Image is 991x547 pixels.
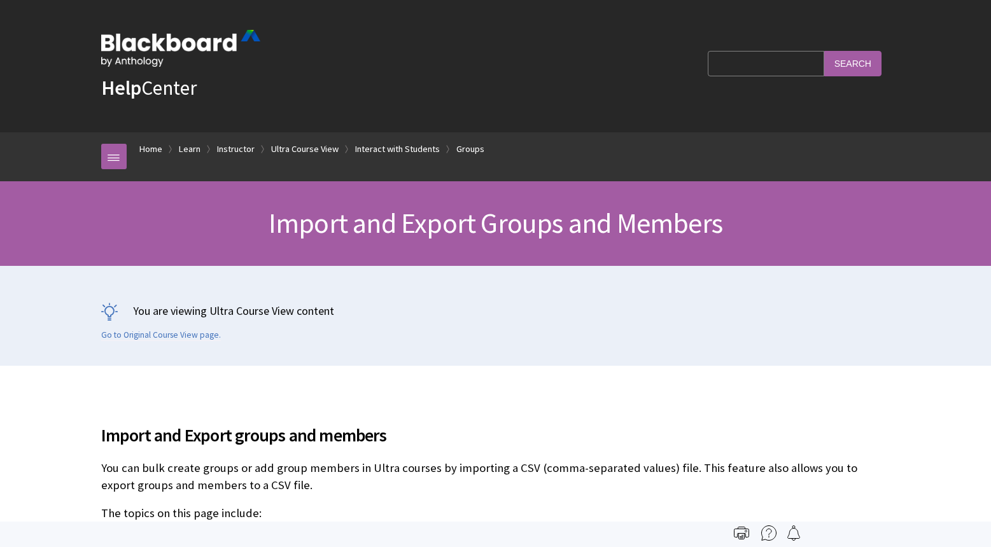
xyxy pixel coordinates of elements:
a: Instructor [217,141,255,157]
a: Go to Original Course View page. [101,329,221,341]
img: Print [734,525,749,541]
a: Learn [179,141,200,157]
img: Blackboard by Anthology [101,30,260,67]
span: Import and Export Groups and Members [269,205,722,240]
img: More help [761,525,777,541]
p: You can bulk create groups or add group members in Ultra courses by importing a CSV (comma-separa... [101,460,890,493]
a: Ultra Course View [271,141,339,157]
h2: Import and Export groups and members [101,406,890,448]
a: Groups [456,141,484,157]
p: You are viewing Ultra Course View content [101,303,890,319]
a: Home [139,141,162,157]
a: HelpCenter [101,75,197,100]
input: Search [824,51,882,76]
p: The topics on this page include: [101,505,890,522]
img: Follow this page [786,525,801,541]
strong: Help [101,75,141,100]
a: Interact with Students [355,141,440,157]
